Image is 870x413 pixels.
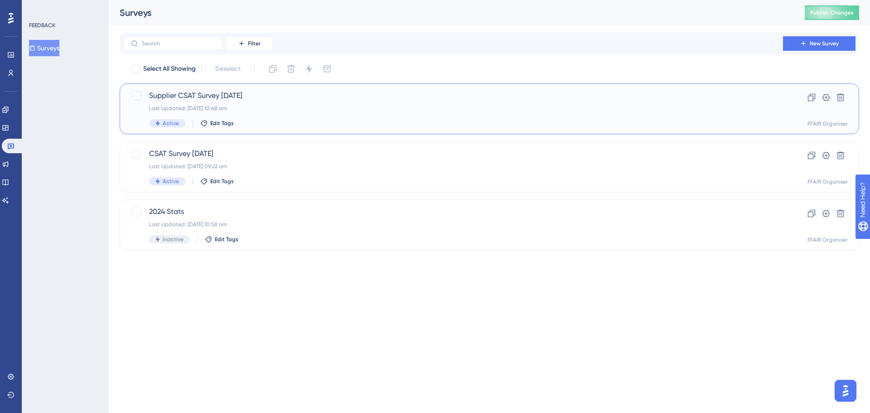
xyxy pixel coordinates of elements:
[807,236,848,243] div: FFAIR Organiser
[205,236,238,243] button: Edit Tags
[200,178,234,185] button: Edit Tags
[163,178,179,185] span: Active
[207,61,249,77] button: Deselect
[120,6,782,19] div: Surveys
[29,22,55,29] div: FEEDBACK
[783,36,855,51] button: New Survey
[832,377,859,404] iframe: UserGuiding AI Assistant Launcher
[210,178,234,185] span: Edit Tags
[163,236,184,243] span: Inactive
[163,120,179,127] span: Active
[810,9,854,16] span: Publish Changes
[149,105,757,112] div: Last Updated: [DATE] 10:48 am
[149,90,757,101] span: Supplier CSAT Survey [DATE]
[149,163,757,170] div: Last Updated: [DATE] 09:22 am
[149,148,757,159] span: CSAT Survey [DATE]
[248,40,261,47] span: Filter
[143,63,196,74] span: Select All Showing
[149,221,757,228] div: Last Updated: [DATE] 10:58 am
[807,178,848,185] div: FFAIR Organiser
[810,40,839,47] span: New Survey
[29,40,59,56] button: Surveys
[807,120,848,127] div: FFAIR Organiser
[215,63,241,74] span: Deselect
[227,36,272,51] button: Filter
[142,40,215,47] input: Search
[215,236,238,243] span: Edit Tags
[149,206,757,217] span: 2024 Stats
[210,120,234,127] span: Edit Tags
[805,5,859,20] button: Publish Changes
[200,120,234,127] button: Edit Tags
[21,2,57,13] span: Need Help?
